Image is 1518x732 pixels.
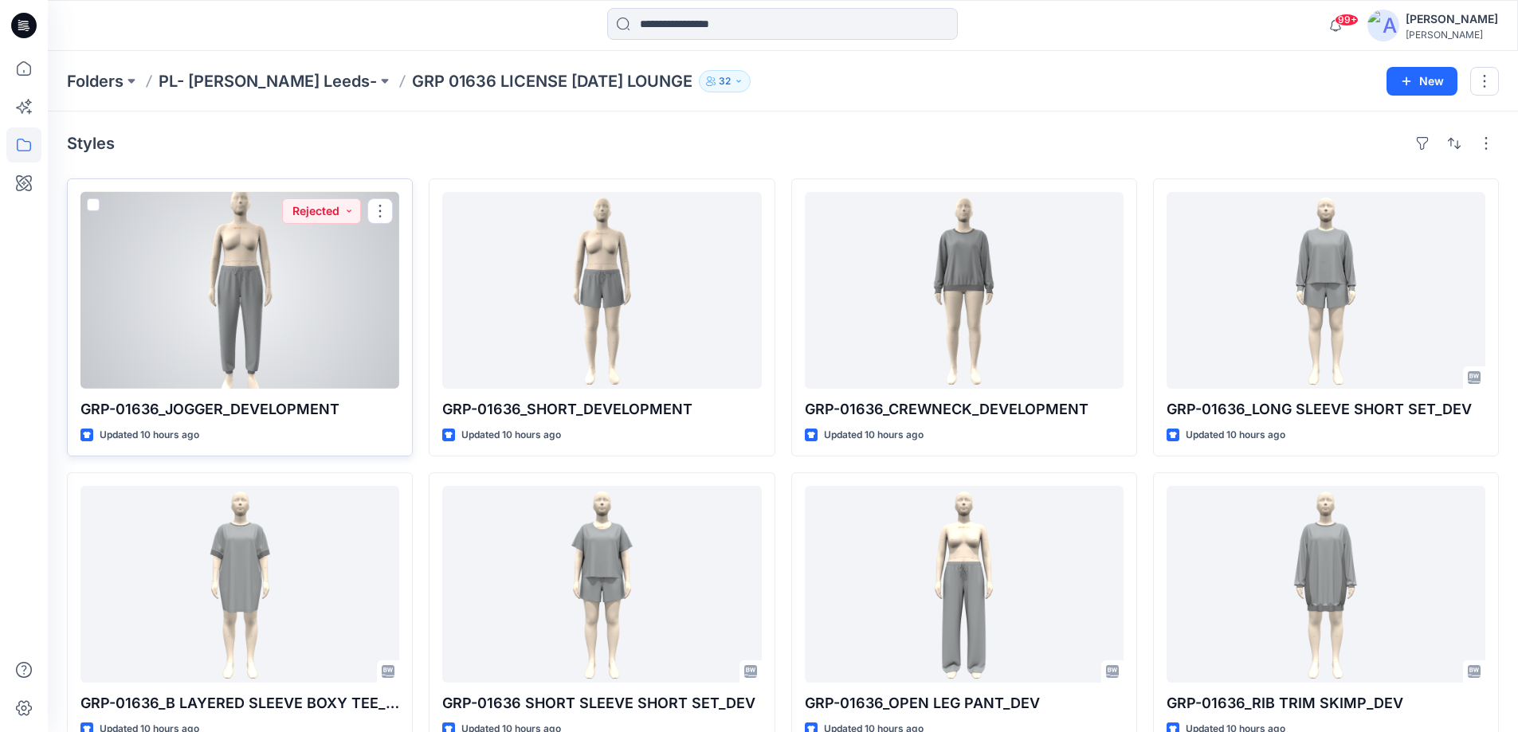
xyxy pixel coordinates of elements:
p: GRP-01636_JOGGER_DEVELOPMENT [80,398,399,421]
p: GRP-01636_LONG SLEEVE SHORT SET_DEV [1167,398,1485,421]
a: Folders [67,70,124,92]
p: Updated 10 hours ago [100,427,199,444]
a: GRP-01636_RIB TRIM SKIMP_DEV [1167,486,1485,683]
p: GRP-01636_SHORT_DEVELOPMENT [442,398,761,421]
h4: Styles [67,134,115,153]
a: GRP-01636_CREWNECK_DEVELOPMENT [805,192,1124,389]
button: 32 [699,70,751,92]
p: GRP-01636_RIB TRIM SKIMP_DEV [1167,692,1485,714]
p: GRP-01636 SHORT SLEEVE SHORT SET_DEV [442,692,761,714]
p: GRP-01636_B LAYERED SLEEVE BOXY TEE_DEV [80,692,399,714]
p: Updated 10 hours ago [824,427,924,444]
a: GRP-01636_SHORT_DEVELOPMENT [442,192,761,389]
a: GRP-01636_LONG SLEEVE SHORT SET_DEV [1167,192,1485,389]
a: GRP-01636_B LAYERED SLEEVE BOXY TEE_DEV [80,486,399,683]
span: 99+ [1335,14,1359,26]
p: Updated 10 hours ago [461,427,561,444]
a: GRP-01636_JOGGER_DEVELOPMENT [80,192,399,389]
a: GRP-01636_OPEN LEG PANT_DEV [805,486,1124,683]
p: GRP-01636_OPEN LEG PANT_DEV [805,692,1124,714]
img: avatar [1367,10,1399,41]
p: GRP-01636_CREWNECK_DEVELOPMENT [805,398,1124,421]
p: Updated 10 hours ago [1186,427,1285,444]
a: PL- [PERSON_NAME] Leeds- [159,70,377,92]
button: New [1387,67,1457,96]
p: GRP 01636 LICENSE [DATE] LOUNGE [412,70,692,92]
a: GRP-01636 SHORT SLEEVE SHORT SET_DEV [442,486,761,683]
div: [PERSON_NAME] [1406,29,1498,41]
p: 32 [719,72,731,90]
div: [PERSON_NAME] [1406,10,1498,29]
